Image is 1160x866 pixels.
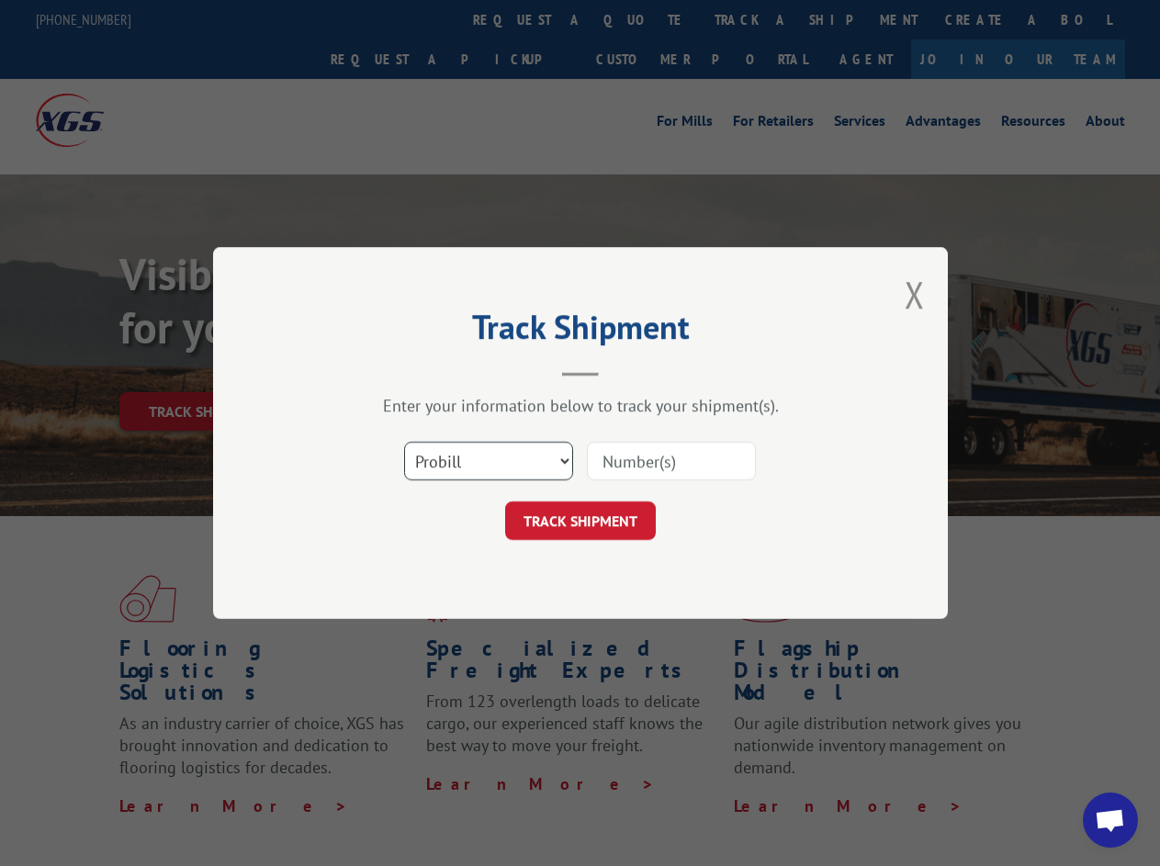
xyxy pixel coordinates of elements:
div: Open chat [1083,793,1138,848]
button: TRACK SHIPMENT [505,501,656,540]
button: Close modal [905,270,925,319]
div: Enter your information below to track your shipment(s). [305,395,856,416]
h2: Track Shipment [305,314,856,349]
input: Number(s) [587,442,756,480]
